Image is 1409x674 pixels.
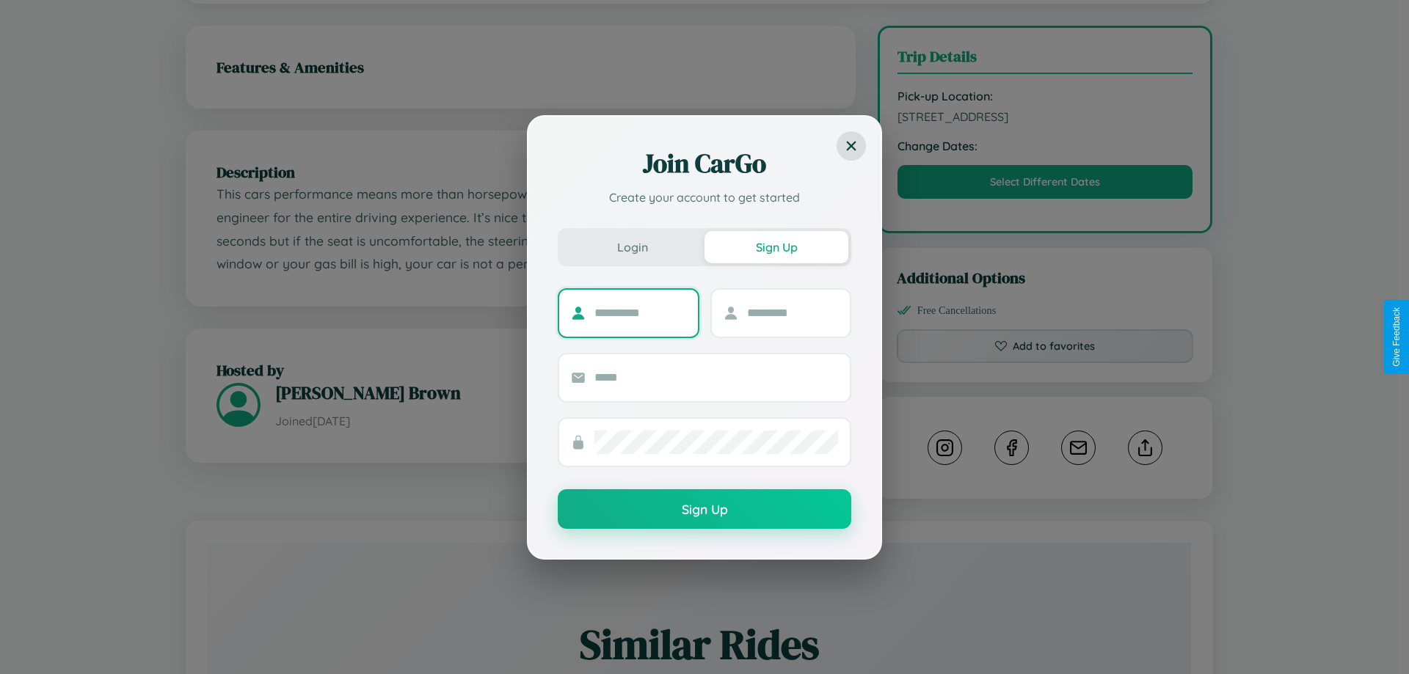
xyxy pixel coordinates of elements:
button: Sign Up [558,489,851,529]
p: Create your account to get started [558,188,851,206]
h2: Join CarGo [558,146,851,181]
button: Login [561,231,704,263]
div: Give Feedback [1391,307,1402,367]
button: Sign Up [704,231,848,263]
